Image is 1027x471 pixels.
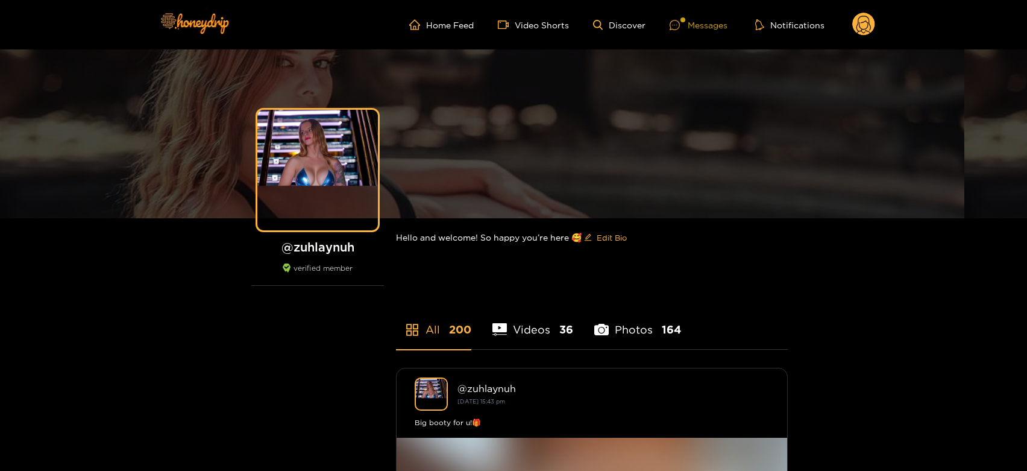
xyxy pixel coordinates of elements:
span: home [409,19,426,30]
li: Photos [594,295,681,349]
span: edit [584,233,592,242]
small: [DATE] 15:43 pm [457,398,505,405]
button: editEdit Bio [582,228,629,247]
div: Big booty for u!🎁 [415,417,769,429]
img: zuhlaynuh [415,378,448,411]
span: 36 [559,322,573,337]
h1: @ zuhlaynuh [251,239,384,254]
span: 164 [662,322,681,337]
a: Video Shorts [498,19,569,30]
button: Notifications [752,19,828,31]
li: Videos [492,295,573,349]
div: Hello and welcome! So happy you’re here 🥰 [396,218,788,257]
div: verified member [251,264,384,286]
span: video-camera [498,19,515,30]
span: appstore [405,323,419,337]
div: @ zuhlaynuh [457,383,769,394]
div: Messages [670,18,727,32]
span: 200 [449,322,471,337]
li: All [396,295,471,349]
a: Discover [593,20,645,30]
a: Home Feed [409,19,474,30]
span: Edit Bio [597,232,627,244]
